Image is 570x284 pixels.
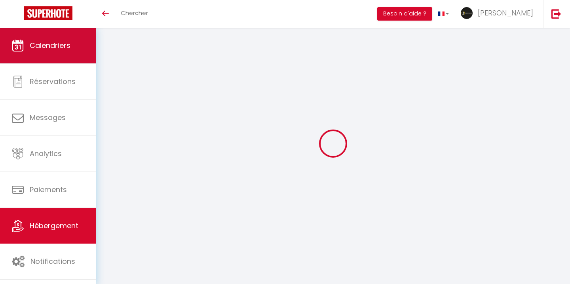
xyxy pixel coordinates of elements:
[461,7,473,19] img: ...
[377,7,432,21] button: Besoin d'aide ?
[551,9,561,19] img: logout
[30,149,62,158] span: Analytics
[30,40,70,50] span: Calendriers
[30,221,78,231] span: Hébergement
[30,256,75,266] span: Notifications
[478,8,533,18] span: [PERSON_NAME]
[121,9,148,17] span: Chercher
[30,112,66,122] span: Messages
[24,6,72,20] img: Super Booking
[30,76,76,86] span: Réservations
[30,185,67,194] span: Paiements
